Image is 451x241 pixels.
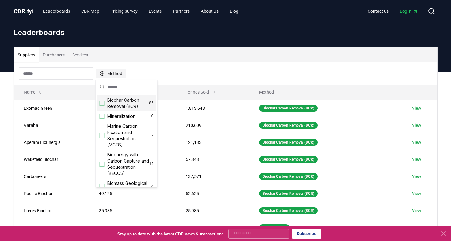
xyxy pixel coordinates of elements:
nav: Main [363,6,423,17]
td: Freres Biochar [14,202,89,219]
button: Suppliers [14,47,39,62]
a: View [412,105,421,111]
div: Biochar Carbon Removal (BCR) [259,105,318,112]
td: 137,571 [176,168,249,185]
a: Partners [168,6,195,17]
span: 86 [149,101,153,106]
a: Blog [225,6,243,17]
td: Exomad Green [14,100,89,117]
td: Aperam BioEnergia [14,134,89,151]
button: Purchasers [39,47,69,62]
td: Pacific Biochar [14,185,89,202]
span: Biomass Geological Sequestration [107,180,151,193]
span: 16 [149,162,153,167]
span: Mineralization [107,113,135,119]
span: Marine Carbon Fixation and Sequestration (MCFS) [107,123,152,148]
a: About Us [196,6,223,17]
td: 25,985 [176,202,249,219]
td: 57,840 [89,151,175,168]
span: 10 [149,114,154,119]
td: 49,125 [89,185,175,202]
a: Log in [395,6,423,17]
div: Biochar Carbon Removal (BCR) [259,173,318,180]
span: Bioenergy with Carbon Capture and Sequestration (BECCS) [107,152,149,176]
a: View [412,122,421,128]
a: View [412,208,421,214]
a: Pricing Survey [105,6,143,17]
div: Biochar Carbon Removal (BCR) [259,139,318,146]
a: View [412,225,421,231]
span: 3 [151,184,154,189]
div: Biochar Carbon Removal (BCR) [259,122,318,129]
a: View [412,139,421,145]
td: 1,813,648 [176,100,249,117]
div: Biochar Carbon Removal (BCR) [259,190,318,197]
button: Tonnes Delivered [94,86,144,98]
td: 25,985 [89,202,175,219]
td: 182,445 [89,100,175,117]
a: View [412,156,421,163]
a: View [412,190,421,197]
td: 121,183 [176,134,249,151]
div: Biochar Carbon Removal (BCR) [259,156,318,163]
td: 36,979 [176,219,249,236]
a: View [412,173,421,180]
a: CDR.fyi [14,7,33,16]
td: 57,848 [176,151,249,168]
a: CDR Map [76,6,104,17]
td: 54,377 [89,168,175,185]
td: 210,609 [176,117,249,134]
td: 95,276 [89,117,175,134]
span: . [25,7,27,15]
div: Biochar Carbon Removal (BCR) [259,207,318,214]
a: Events [144,6,167,17]
button: Services [69,47,92,62]
h1: Leaderboards [14,27,438,37]
a: Contact us [363,6,394,17]
nav: Main [38,6,243,17]
a: Leaderboards [38,6,75,17]
span: CDR fyi [14,7,33,15]
button: Tonnes Sold [181,86,221,98]
td: 52,625 [176,185,249,202]
td: 23,191 [89,219,175,236]
td: Wakefield Biochar [14,151,89,168]
span: Biochar Carbon Removal (BCR) [107,97,149,109]
td: 89,298 [89,134,175,151]
button: Name [19,86,48,98]
td: Varaha [14,117,89,134]
button: Method [96,69,126,78]
td: CarbonCure [14,219,89,236]
button: Method [254,86,286,98]
div: Mineralization [259,224,290,231]
span: 7 [151,133,153,138]
span: Log in [400,8,418,14]
td: Carboneers [14,168,89,185]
